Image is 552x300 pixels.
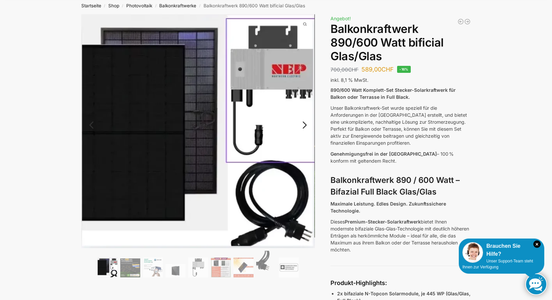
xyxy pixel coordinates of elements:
[196,3,203,9] span: /
[211,257,231,277] img: Bificial im Vergleich zu billig Modulen
[81,3,101,8] a: Startseite
[256,251,276,277] img: Anschlusskabel-3meter_schweizer-stecker
[108,3,119,8] a: Shop
[119,3,126,9] span: /
[120,258,140,277] img: Balkonkraftwerk 890/600 Watt bificial Glas/Glas – Bild 2
[330,22,471,63] h1: Balkonkraftwerk 890/600 Watt bificial Glas/Glas
[330,104,471,146] p: Unser Balkonkraftwerk-Set wurde speziell für die Anforderungen in der [GEOGRAPHIC_DATA] erstellt,...
[397,66,411,73] span: -16%
[457,18,464,25] a: 890/600 Watt Solarkraftwerk + 2,7 KW Batteriespeicher Genehmigungsfrei
[234,257,254,277] img: Bificial 30 % mehr Leistung
[330,175,460,197] strong: Balkonkraftwerk 890 / 600 Watt – Bifazial Full Black Glas/Glas
[98,257,118,277] img: Bificiales Hochleistungsmodul
[314,14,548,237] img: Balkonkraftwerk 890/600 Watt bificial Glas/Glas 3
[345,219,421,225] strong: Premium-Stecker-Solarkraftwerk
[330,151,454,164] span: – 100 % konform mit geltendem Recht.
[330,151,437,157] span: Genehmigungsfrei in der [GEOGRAPHIC_DATA]
[330,87,456,100] strong: 890/600 Watt Komplett-Set Stecker-Solarkraftwerk für Balkon oder Terrasse in Full Black.
[533,240,541,248] i: Schließen
[152,3,159,9] span: /
[101,3,108,9] span: /
[166,264,186,277] img: Maysun
[279,257,299,277] img: Balkonkraftwerk 890/600 Watt bificial Glas/Glas – Bild 9
[464,18,471,25] a: Steckerkraftwerk 890/600 Watt, mit Ständer für Terrasse inkl. Lieferung
[188,257,208,277] img: Balkonkraftwerk 890/600 Watt bificial Glas/Glas – Bild 5
[462,242,541,258] div: Brauchen Sie Hilfe?
[330,201,446,214] strong: Maximale Leistung. Edles Design. Zukunftssichere Technologie.
[361,66,394,73] bdi: 589,00
[330,279,387,286] strong: Produkt-Highlights:
[330,16,351,21] span: Angebot!
[330,67,358,73] bdi: 700,00
[126,3,152,8] a: Photovoltaik
[330,77,368,83] span: inkl. 8,1 % MwSt.
[462,242,483,263] img: Customer service
[330,218,471,253] p: Dieses bietet Ihnen modernste bifaziale Glas-Glas-Technologie mit deutlich höheren Erträgen als h...
[143,257,163,277] img: Balkonkraftwerk 890/600 Watt bificial Glas/Glas – Bild 3
[159,3,196,8] a: Balkonkraftwerke
[462,259,533,269] span: Unser Support-Team steht Ihnen zur Verfügung
[81,14,315,248] img: Balkonkraftwerk 890/600 Watt bificial Glas/Glas 1
[348,67,358,73] span: CHF
[381,66,394,73] span: CHF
